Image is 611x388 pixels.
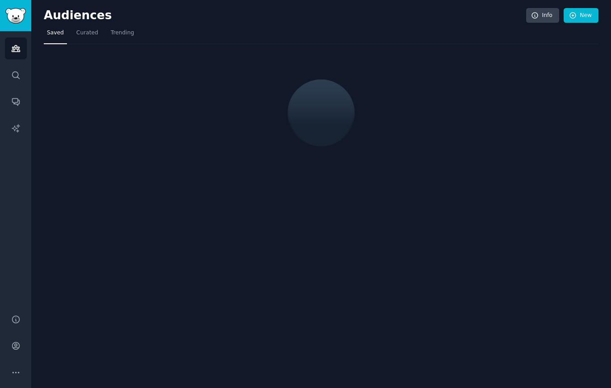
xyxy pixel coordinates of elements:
[108,26,137,44] a: Trending
[111,29,134,37] span: Trending
[526,8,559,23] a: Info
[5,8,26,24] img: GummySearch logo
[44,26,67,44] a: Saved
[73,26,101,44] a: Curated
[47,29,64,37] span: Saved
[76,29,98,37] span: Curated
[44,8,526,23] h2: Audiences
[564,8,598,23] a: New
